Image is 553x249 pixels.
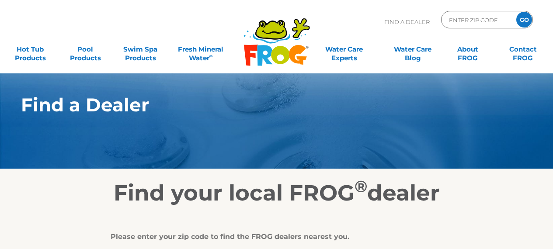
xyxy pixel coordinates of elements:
div: Please enter your zip code to find the FROG dealers nearest you. [111,232,436,241]
input: Zip Code Form [448,14,507,26]
a: Water CareExperts [310,41,379,58]
h2: Find your local FROG dealer [8,180,546,206]
a: AboutFROG [446,41,489,58]
sup: ® [355,176,367,196]
a: PoolProducts [64,41,107,58]
a: Fresh MineralWater∞ [174,41,228,58]
p: Find A Dealer [384,11,430,33]
sup: ∞ [209,53,213,59]
h1: Find a Dealer [21,94,492,115]
input: GO [516,12,532,28]
a: Water CareBlog [391,41,434,58]
a: Hot TubProducts [9,41,52,58]
a: Swim SpaProducts [119,41,162,58]
a: ContactFROG [501,41,544,58]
